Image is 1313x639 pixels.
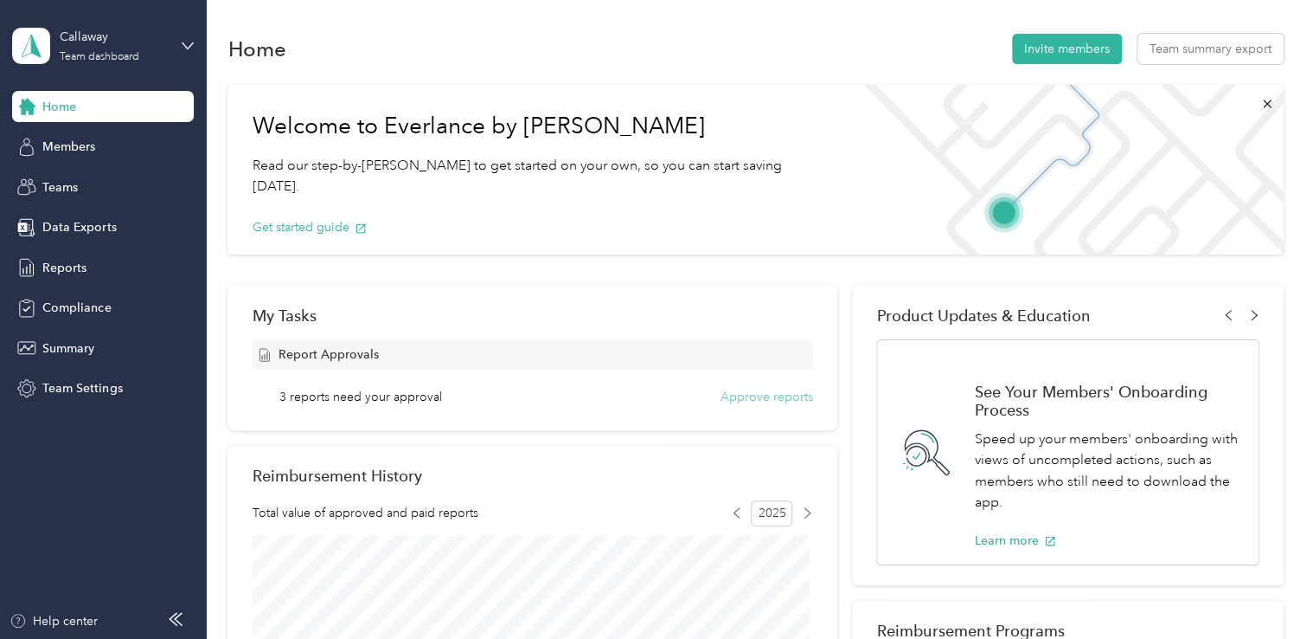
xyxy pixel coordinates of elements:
[1216,542,1313,639] iframe: Everlance-gr Chat Button Frame
[252,467,421,485] h2: Reimbursement History
[42,299,111,317] span: Compliance
[42,218,116,236] span: Data Exports
[252,218,367,236] button: Get started guide
[42,339,94,358] span: Summary
[1137,34,1284,64] button: Team summary export
[42,178,78,197] span: Teams
[42,98,76,116] span: Home
[227,40,285,58] h1: Home
[721,388,813,406] button: Approve reports
[974,383,1239,419] h1: See Your Members' Onboarding Process
[1012,34,1122,64] button: Invite members
[252,113,822,140] h1: Welcome to Everlance by [PERSON_NAME]
[751,500,792,526] span: 2025
[252,307,812,325] div: My Tasks
[42,259,86,277] span: Reports
[252,504,477,522] span: Total value of approved and paid reports
[847,85,1284,255] img: Welcome to everlance
[252,155,822,197] p: Read our step-by-[PERSON_NAME] to get started on your own, so you can start saving [DATE].
[42,138,95,156] span: Members
[876,307,1090,325] span: Product Updates & Education
[42,379,122,397] span: Team Settings
[60,52,139,62] div: Team dashboard
[974,429,1239,513] p: Speed up your members' onboarding with views of uncompleted actions, such as members who still ne...
[60,28,168,46] div: Callaway
[278,345,378,364] span: Report Approvals
[974,532,1056,550] button: Learn more
[10,612,98,630] button: Help center
[279,388,442,406] span: 3 reports need your approval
